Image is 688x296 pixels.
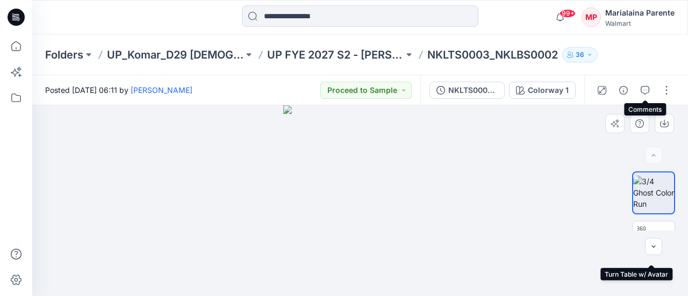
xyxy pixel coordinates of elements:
[131,85,192,95] a: [PERSON_NAME]
[45,84,192,96] span: Posted [DATE] 06:11 by
[633,176,674,210] img: 3/4 Ghost Color Run
[560,9,576,18] span: 99+
[429,82,505,99] button: NKLTS0003_NKLBS0002
[267,47,404,62] a: UP FYE 2027 S2 - [PERSON_NAME] D29 [DEMOGRAPHIC_DATA] Sleepwear
[448,84,498,96] div: NKLTS0003_NKLBS0002
[605,6,675,19] div: Marialaina Parente
[562,47,598,62] button: 36
[576,49,584,61] p: 36
[427,47,558,62] p: NKLTS0003_NKLBS0002
[582,8,601,27] div: MP
[45,47,83,62] a: Folders
[283,105,437,296] img: eyJhbGciOiJIUzI1NiIsImtpZCI6IjAiLCJzbHQiOiJzZXMiLCJ0eXAiOiJKV1QifQ.eyJkYXRhIjp7InR5cGUiOiJzdG9yYW...
[528,84,569,96] div: Colorway 1
[605,19,675,27] div: Walmart
[509,82,576,99] button: Colorway 1
[107,47,243,62] a: UP_Komar_D29 [DEMOGRAPHIC_DATA] Sleep
[615,82,632,99] button: Details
